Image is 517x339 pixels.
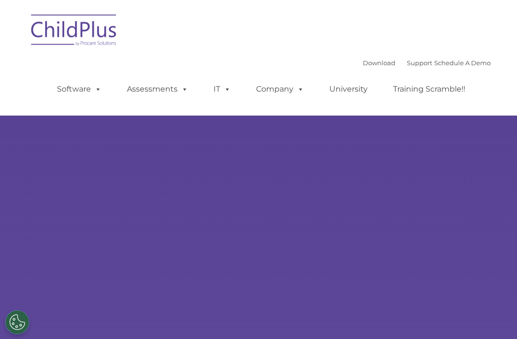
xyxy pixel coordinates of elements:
[117,80,198,99] a: Assessments
[5,310,29,334] button: Cookies Settings
[320,80,377,99] a: University
[363,59,491,67] font: |
[247,80,314,99] a: Company
[363,59,395,67] a: Download
[47,80,111,99] a: Software
[407,59,432,67] a: Support
[434,59,491,67] a: Schedule A Demo
[26,8,122,56] img: ChildPlus by Procare Solutions
[383,80,475,99] a: Training Scramble!!
[204,80,240,99] a: IT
